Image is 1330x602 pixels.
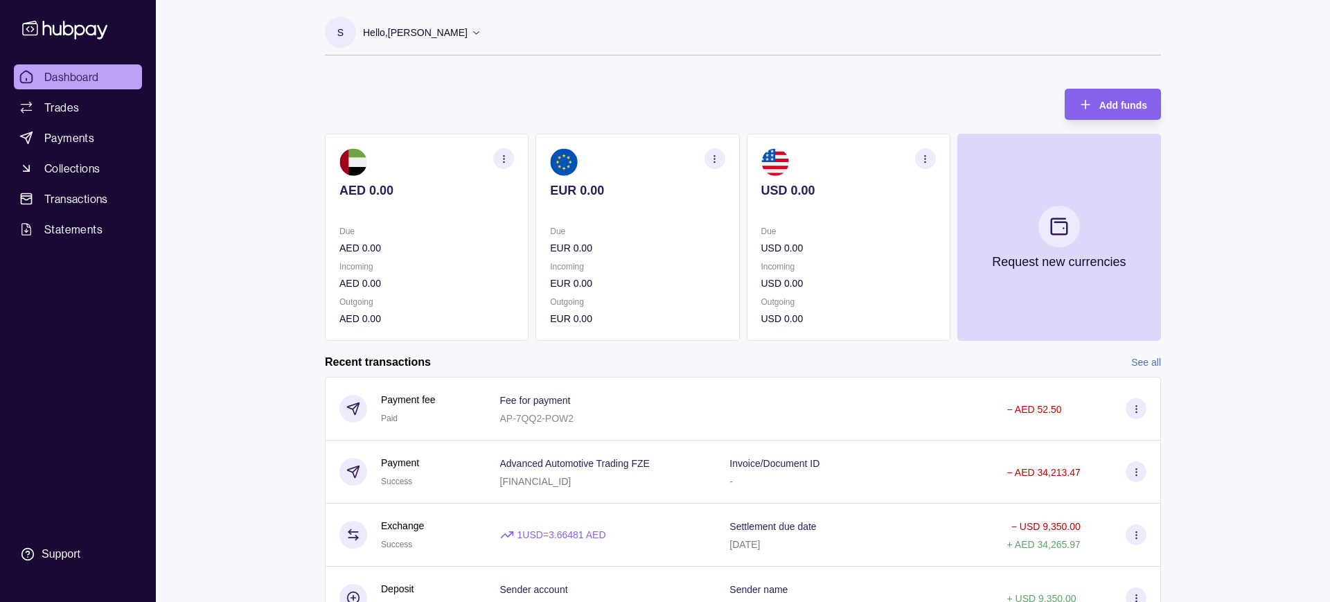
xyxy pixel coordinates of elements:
[550,240,725,256] p: EUR 0.00
[992,254,1126,269] p: Request new currencies
[729,539,760,550] p: [DATE]
[381,414,398,423] span: Paid
[14,95,142,120] a: Trades
[550,294,725,310] p: Outgoing
[761,240,936,256] p: USD 0.00
[1099,100,1147,111] span: Add funds
[381,455,419,470] p: Payment
[1007,539,1081,550] p: + AED 34,265.97
[44,221,103,238] span: Statements
[325,355,431,370] h2: Recent transactions
[729,458,819,469] p: Invoice/Document ID
[42,547,80,562] div: Support
[729,476,733,487] p: -
[339,311,514,326] p: AED 0.00
[1007,404,1062,415] p: − AED 52.50
[550,259,725,274] p: Incoming
[500,458,650,469] p: Advanced Automotive Trading FZE
[729,521,816,532] p: Settlement due date
[500,395,571,406] p: Fee for payment
[761,224,936,239] p: Due
[550,311,725,326] p: EUR 0.00
[761,294,936,310] p: Outgoing
[381,392,436,407] p: Payment fee
[14,64,142,89] a: Dashboard
[761,311,936,326] p: USD 0.00
[14,186,142,211] a: Transactions
[500,413,574,424] p: AP-7QQ2-POW2
[550,276,725,291] p: EUR 0.00
[339,240,514,256] p: AED 0.00
[339,148,367,176] img: ae
[761,183,936,198] p: USD 0.00
[14,156,142,181] a: Collections
[761,148,789,176] img: us
[363,25,468,40] p: Hello, [PERSON_NAME]
[14,540,142,569] a: Support
[14,217,142,242] a: Statements
[500,476,571,487] p: [FINANCIAL_ID]
[381,477,412,486] span: Success
[517,527,606,542] p: 1 USD = 3.66481 AED
[44,69,99,85] span: Dashboard
[337,25,344,40] p: S
[500,584,568,595] p: Sender account
[550,148,578,176] img: eu
[381,581,414,596] p: Deposit
[44,160,100,177] span: Collections
[957,134,1161,341] button: Request new currencies
[550,183,725,198] p: EUR 0.00
[44,99,79,116] span: Trades
[339,183,514,198] p: AED 0.00
[339,224,514,239] p: Due
[381,540,412,549] span: Success
[761,276,936,291] p: USD 0.00
[1007,467,1081,478] p: − AED 34,213.47
[14,125,142,150] a: Payments
[761,259,936,274] p: Incoming
[339,259,514,274] p: Incoming
[44,130,94,146] span: Payments
[339,276,514,291] p: AED 0.00
[1131,355,1161,370] a: See all
[381,518,424,533] p: Exchange
[729,584,788,595] p: Sender name
[44,191,108,207] span: Transactions
[339,294,514,310] p: Outgoing
[550,224,725,239] p: Due
[1065,89,1161,120] button: Add funds
[1011,521,1081,532] p: − USD 9,350.00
